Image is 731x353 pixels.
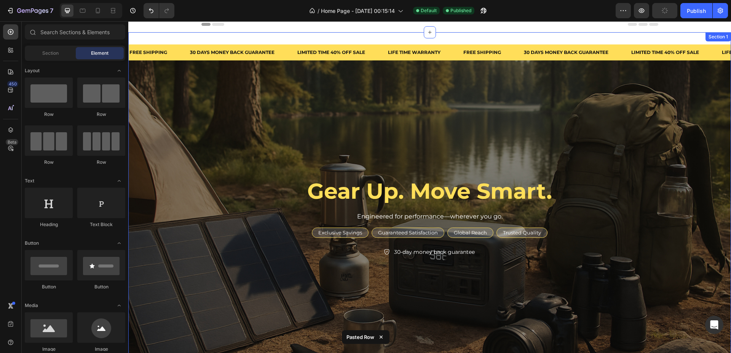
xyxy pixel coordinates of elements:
div: Open Intercom Messenger [705,316,723,334]
div: Publish [687,7,706,15]
span: Toggle open [113,175,125,187]
p: Trusted Quality [375,208,413,215]
span: Toggle open [113,237,125,249]
span: Default [421,7,437,14]
div: Row [77,159,125,166]
div: Heading [25,221,73,228]
p: LIMITED TIME 40% OFF SALE [503,27,571,35]
p: Engineered for performance—wherever you go. [165,190,438,201]
button: Publish [680,3,712,18]
div: FREE SHIPPING [334,26,373,36]
span: Layout [25,67,40,74]
span: / [318,7,319,15]
span: Element [91,50,109,57]
span: Toggle open [113,299,125,312]
iframe: Design area [128,21,731,353]
div: Undo/Redo [144,3,174,18]
div: LIFE TIME WARRANTY [593,26,647,36]
span: Text [25,177,34,184]
div: Row [25,111,73,118]
div: Button [77,283,125,290]
div: Text Block [77,221,125,228]
input: Search Sections & Elements [25,24,125,40]
span: Section [42,50,59,57]
div: 30 DAYS MONEY BACK GUARANTEE [395,26,481,36]
p: 30-day money back guarantee [266,227,346,235]
p: LIMITED TIME 40% OFF SALE [169,27,237,35]
div: Row [77,111,125,118]
span: Published [450,7,471,14]
p: Exclusive Savings [190,208,234,215]
div: Button [25,283,73,290]
div: Section 1 [579,12,601,19]
strong: Gear Up. Move Smart. [179,157,424,183]
span: Home Page - [DATE] 00:15:14 [321,7,395,15]
span: Media [25,302,38,309]
span: Toggle open [113,65,125,77]
p: Pasted Row [346,333,374,341]
div: Image [25,346,73,353]
div: Row [25,159,73,166]
p: Guaranteed Satisfaction [250,208,310,215]
button: 7 [3,3,57,18]
div: Beta [6,139,18,145]
p: 7 [50,6,53,15]
div: Image [77,346,125,353]
span: Button [25,240,39,247]
p: Global Reach [326,208,359,215]
div: 450 [7,81,18,87]
div: LIFE TIME WARRANTY [259,26,313,36]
